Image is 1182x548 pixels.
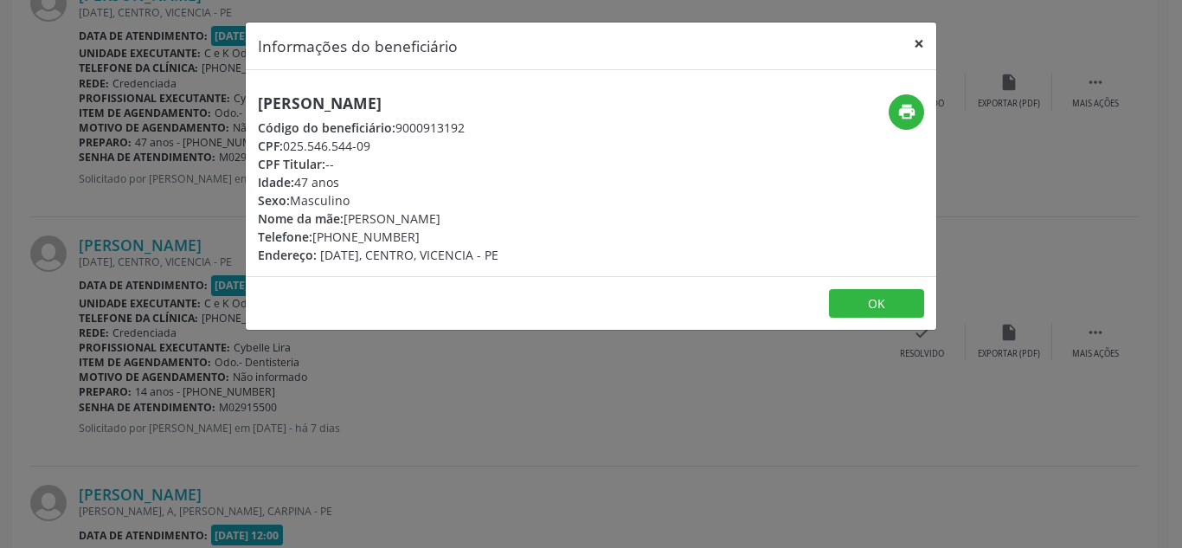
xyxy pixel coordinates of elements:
[258,94,498,113] h5: [PERSON_NAME]
[258,155,498,173] div: --
[258,191,498,210] div: Masculino
[889,94,924,130] button: print
[258,138,283,154] span: CPF:
[258,210,344,227] span: Nome da mãe:
[258,173,498,191] div: 47 anos
[902,23,936,65] button: Close
[258,210,498,228] div: [PERSON_NAME]
[897,102,916,121] i: print
[258,228,498,246] div: [PHONE_NUMBER]
[258,174,294,190] span: Idade:
[258,192,290,209] span: Sexo:
[258,156,325,172] span: CPF Titular:
[258,119,395,136] span: Código do beneficiário:
[258,247,317,263] span: Endereço:
[258,229,312,245] span: Telefone:
[258,35,458,57] h5: Informações do beneficiário
[829,289,924,319] button: OK
[258,119,498,137] div: 9000913192
[320,247,498,263] span: [DATE], CENTRO, VICENCIA - PE
[258,137,498,155] div: 025.546.544-09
